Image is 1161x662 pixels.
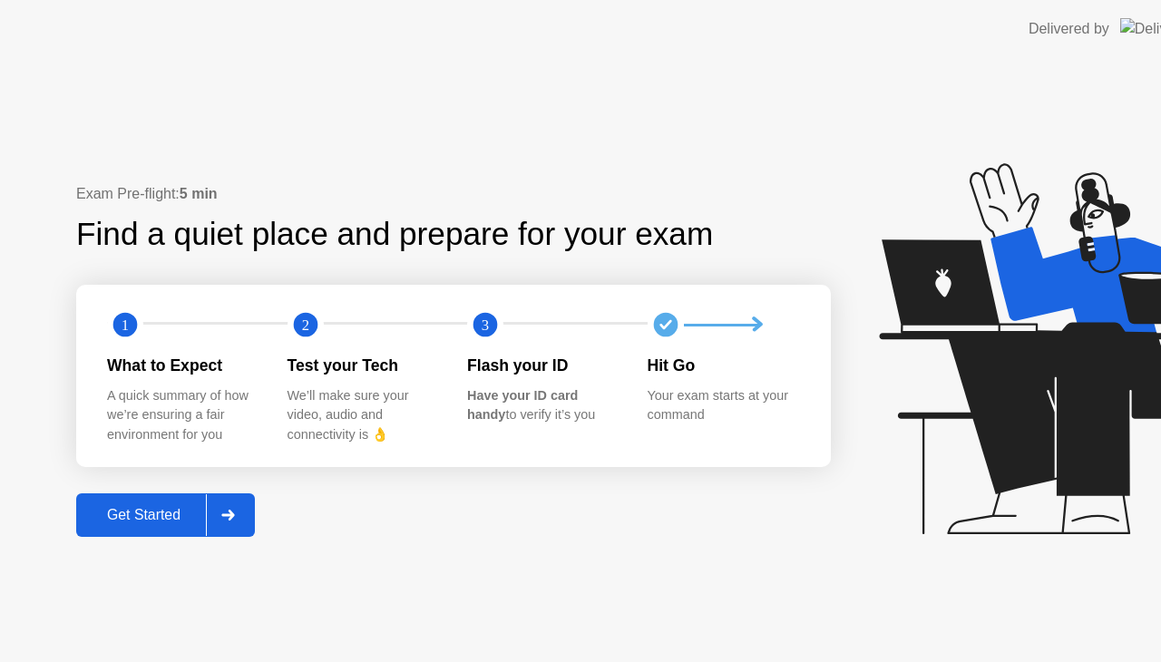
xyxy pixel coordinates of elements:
[76,210,716,258] div: Find a quiet place and prepare for your exam
[82,507,206,523] div: Get Started
[107,354,259,377] div: What to Expect
[467,388,578,423] b: Have your ID card handy
[180,186,218,201] b: 5 min
[76,183,831,205] div: Exam Pre-flight:
[1029,18,1109,40] div: Delivered by
[648,354,799,377] div: Hit Go
[482,316,489,334] text: 3
[467,386,619,425] div: to verify it’s you
[107,386,259,445] div: A quick summary of how we’re ensuring a fair environment for you
[288,386,439,445] div: We’ll make sure your video, audio and connectivity is 👌
[288,354,439,377] div: Test your Tech
[122,316,129,334] text: 1
[467,354,619,377] div: Flash your ID
[301,316,308,334] text: 2
[648,386,799,425] div: Your exam starts at your command
[76,493,255,537] button: Get Started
